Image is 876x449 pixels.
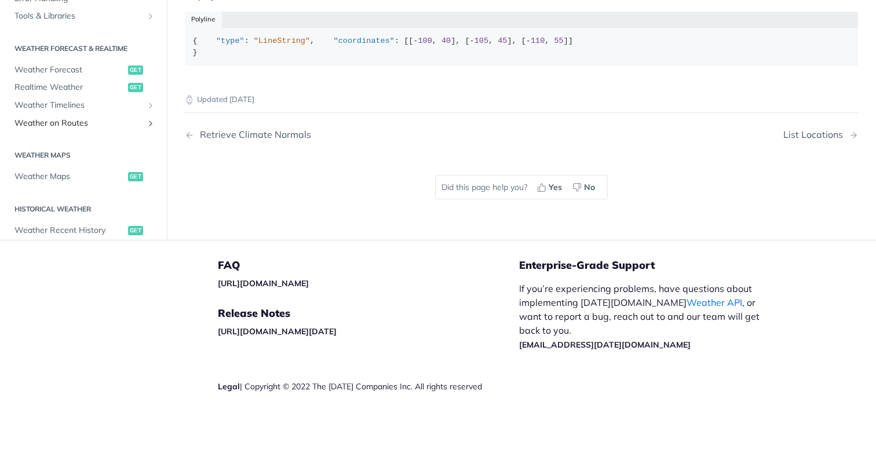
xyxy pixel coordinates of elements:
[9,151,158,161] h2: Weather Maps
[687,297,742,308] a: Weather API
[526,36,531,45] span: -
[14,225,125,236] span: Weather Recent History
[218,258,519,272] h5: FAQ
[146,101,155,110] button: Show subpages for Weather Timelines
[9,204,158,214] h2: Historical Weather
[568,178,601,196] button: No
[413,36,418,45] span: -
[218,326,337,337] a: [URL][DOMAIN_NAME][DATE]
[783,129,849,140] div: List Locations
[549,181,562,194] span: Yes
[418,36,432,45] span: 100
[498,36,507,45] span: 45
[128,226,143,235] span: get
[441,36,451,45] span: 40
[14,82,125,94] span: Realtime Weather
[128,173,143,182] span: get
[9,79,158,97] a: Realtime Weatherget
[146,12,155,21] button: Show subpages for Tools & Libraries
[334,36,395,45] span: "coordinates"
[9,8,158,25] a: Tools & LibrariesShow subpages for Tools & Libraries
[470,36,475,45] span: -
[128,65,143,75] span: get
[554,36,564,45] span: 55
[185,118,858,152] nav: Pagination Controls
[218,306,519,320] h5: Release Notes
[194,129,311,140] div: Retrieve Climate Normals
[533,178,568,196] button: Yes
[584,181,595,194] span: No
[783,129,858,140] a: Next Page: List Locations
[193,35,851,58] div: { : , : [[ , ], [ , ], [ , ]] }
[218,381,240,392] a: Legal
[218,381,519,392] div: | Copyright © 2022 The [DATE] Companies Inc. All rights reserved
[519,282,772,351] p: If you’re experiencing problems, have questions about implementing [DATE][DOMAIN_NAME] , or want ...
[216,36,244,45] span: "type"
[185,129,473,140] a: Previous Page: Retrieve Climate Normals
[519,258,790,272] h5: Enterprise-Grade Support
[14,11,143,23] span: Tools & Libraries
[475,36,488,45] span: 105
[254,36,310,45] span: "LineString"
[9,61,158,79] a: Weather Forecastget
[9,222,158,239] a: Weather Recent Historyget
[14,171,125,183] span: Weather Maps
[9,97,158,114] a: Weather TimelinesShow subpages for Weather Timelines
[14,64,125,76] span: Weather Forecast
[9,115,158,132] a: Weather on RoutesShow subpages for Weather on Routes
[185,94,858,105] p: Updated [DATE]
[14,118,143,129] span: Weather on Routes
[9,240,158,257] a: Historical APIShow subpages for Historical API
[128,83,143,93] span: get
[519,340,691,350] a: [EMAIL_ADDRESS][DATE][DOMAIN_NAME]
[146,119,155,128] button: Show subpages for Weather on Routes
[531,36,545,45] span: 110
[14,100,143,111] span: Weather Timelines
[218,278,309,289] a: [URL][DOMAIN_NAME]
[9,43,158,54] h2: Weather Forecast & realtime
[9,169,158,186] a: Weather Mapsget
[435,175,608,199] div: Did this page help you?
